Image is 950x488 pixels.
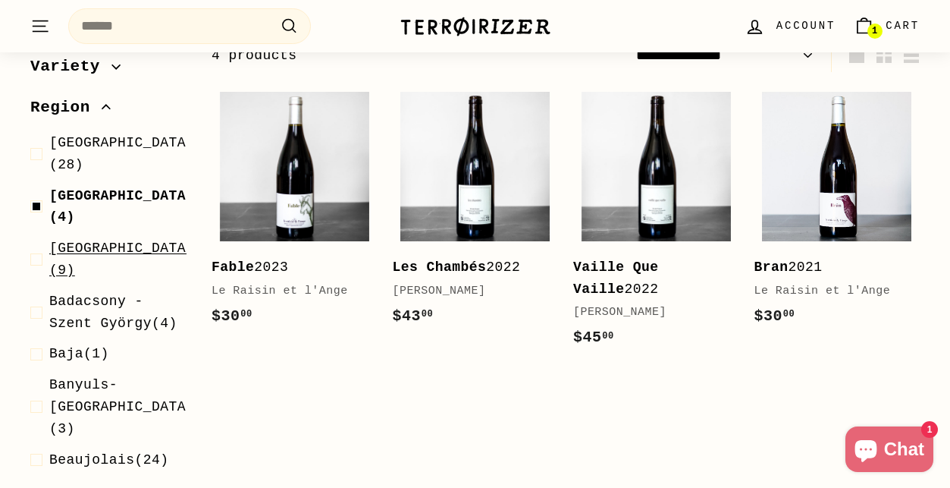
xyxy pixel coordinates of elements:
[212,257,362,279] div: 2023
[49,241,194,256] span: [GEOGRAPHIC_DATA]
[393,260,487,275] b: Les Chambés
[754,83,920,343] a: Bran2021Le Raisin et l'Ange
[49,132,194,176] span: (28)
[886,17,920,34] span: Cart
[30,91,187,132] button: Region
[754,282,905,301] div: Le Raisin et l'Ange
[49,185,194,229] span: (4)
[872,26,877,36] span: 1
[212,282,362,301] div: Le Raisin et l'Ange
[49,135,194,150] span: [GEOGRAPHIC_DATA]
[573,304,724,322] div: [PERSON_NAME]
[212,83,378,343] a: Fable2023Le Raisin et l'Ange
[49,377,194,414] span: Banyuls-[GEOGRAPHIC_DATA]
[573,83,739,365] a: Vaille Que Vaille2022[PERSON_NAME]
[754,257,905,279] div: 2021
[422,309,433,320] sup: 00
[602,331,613,342] sup: 00
[393,282,544,301] div: [PERSON_NAME]
[841,427,938,476] inbox-online-store-chat: Shopify online store chat
[783,309,795,320] sup: 00
[393,307,434,325] span: $43
[393,257,544,279] div: 2022
[776,17,836,34] span: Account
[212,45,566,67] div: 4 products
[49,374,194,439] span: (3)
[845,4,929,49] a: Cart
[240,309,252,320] sup: 00
[49,294,152,331] span: Badacsony - Szent György
[735,4,845,49] a: Account
[49,188,194,203] span: [GEOGRAPHIC_DATA]
[49,238,194,282] span: (9)
[573,329,614,346] span: $45
[754,307,795,325] span: $30
[573,260,659,297] b: Vaille Que Vaille
[212,307,252,325] span: $30
[212,260,254,275] b: Fable
[49,452,135,468] span: Beaujolais
[30,54,111,80] span: Variety
[393,83,559,343] a: Les Chambés2022[PERSON_NAME]
[573,257,724,301] div: 2022
[30,50,187,91] button: Variety
[49,343,109,365] span: (1)
[30,95,102,121] span: Region
[49,291,187,335] span: (4)
[49,346,83,361] span: Baja
[49,449,169,471] span: (24)
[754,260,789,275] b: Bran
